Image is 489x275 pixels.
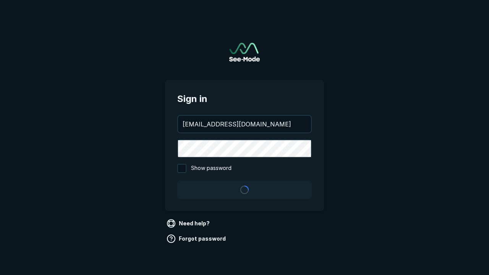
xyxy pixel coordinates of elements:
span: Sign in [177,92,312,106]
input: your@email.com [178,116,311,133]
span: Show password [191,164,232,173]
a: Go to sign in [229,43,260,61]
a: Forgot password [165,233,229,245]
img: See-Mode Logo [229,43,260,61]
a: Need help? [165,217,213,230]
